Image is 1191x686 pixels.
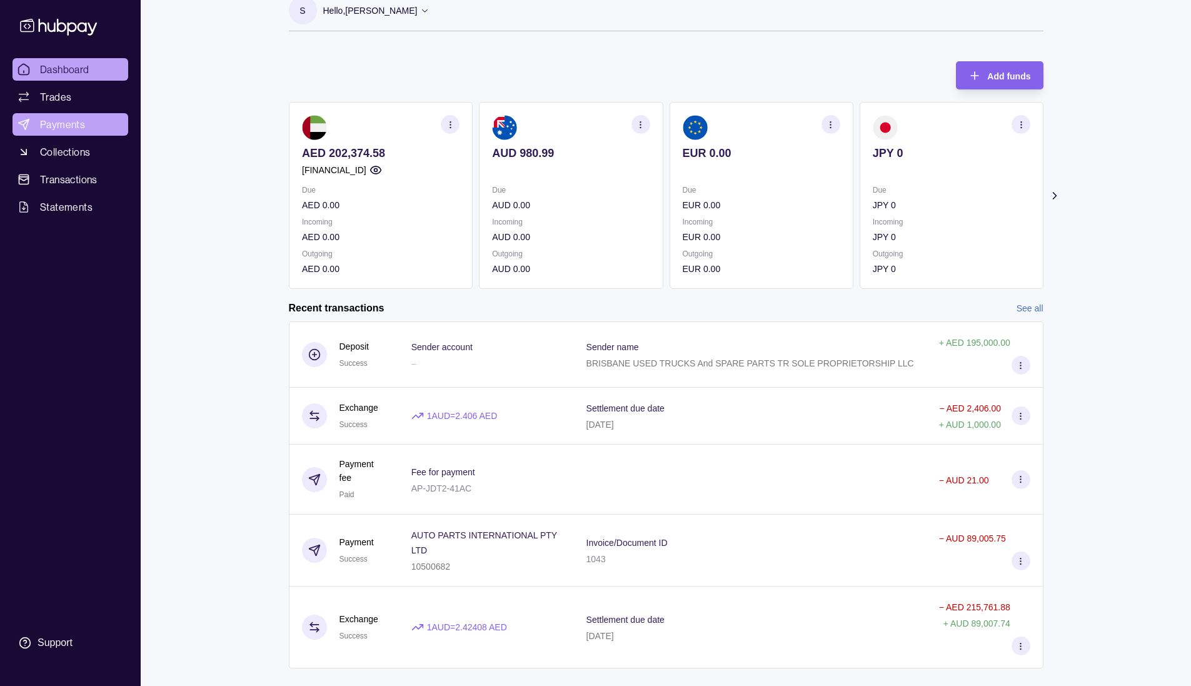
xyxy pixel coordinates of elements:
p: AUD 0.00 [492,198,650,212]
span: Add funds [987,71,1030,81]
p: + AUD 1,000.00 [939,420,1001,430]
span: Dashboard [40,62,89,77]
p: Fee for payment [411,467,475,477]
p: Settlement due date [586,403,665,413]
p: Invoice/Document ID [586,538,668,548]
p: Sender name [586,342,639,352]
p: Due [302,183,460,197]
p: JPY 0 [872,146,1030,160]
p: AUTO PARTS INTERNATIONAL PTY LTD [411,530,557,555]
p: − AED 215,761.88 [939,602,1010,612]
p: EUR 0.00 [682,230,840,244]
p: 10500682 [411,562,450,572]
p: − AED 2,406.00 [939,403,1000,413]
p: + AED 195,000.00 [939,338,1010,348]
a: Collections [13,141,128,163]
span: Statements [40,199,93,214]
p: Hello, [PERSON_NAME] [323,4,418,18]
p: EUR 0.00 [682,198,840,212]
img: eu [682,115,707,140]
p: AED 0.00 [302,262,460,276]
a: Trades [13,86,128,108]
p: Outgoing [872,247,1030,261]
p: AUD 980.99 [492,146,650,160]
a: Statements [13,196,128,218]
p: − AUD 21.00 [939,475,989,485]
img: au [492,115,517,140]
p: Payment [339,535,374,549]
span: Success [339,420,368,429]
img: ae [302,115,327,140]
p: 1043 [586,554,606,564]
a: Transactions [13,168,128,191]
p: Incoming [872,215,1030,229]
p: − AUD 89,005.75 [939,533,1006,543]
p: EUR 0.00 [682,146,840,160]
a: Dashboard [13,58,128,81]
button: Add funds [956,61,1043,89]
p: JPY 0 [872,262,1030,276]
p: AED 0.00 [302,230,460,244]
p: 1 AUD = 2.42408 AED [427,620,507,634]
img: jp [872,115,897,140]
p: Sender account [411,342,473,352]
p: Incoming [492,215,650,229]
p: [FINANCIAL_ID] [302,163,366,177]
p: Due [492,183,650,197]
span: Paid [339,490,354,499]
span: Payments [40,117,85,132]
p: BRISBANE USED TRUCKS And SPARE PARTS TR SOLE PROPRIETORSHIP LLC [586,358,914,368]
span: Success [339,555,368,563]
p: AP-JDT2-41AC [411,483,471,493]
span: Transactions [40,172,98,187]
span: Success [339,632,368,640]
p: Outgoing [682,247,840,261]
p: [DATE] [586,631,614,641]
p: AUD 0.00 [492,230,650,244]
p: – [411,358,416,368]
a: Support [13,630,128,656]
span: Trades [40,89,71,104]
p: Incoming [682,215,840,229]
p: Outgoing [302,247,460,261]
a: See all [1017,301,1043,315]
p: JPY 0 [872,230,1030,244]
span: Success [339,359,368,368]
p: Deposit [339,340,369,353]
p: Outgoing [492,247,650,261]
div: Support [38,636,73,650]
a: Payments [13,113,128,136]
p: Settlement due date [586,615,665,625]
p: Exchange [339,401,378,415]
p: AED 0.00 [302,198,460,212]
p: AUD 0.00 [492,262,650,276]
p: 1 AUD = 2.406 AED [427,409,498,423]
p: S [299,4,305,18]
p: Due [682,183,840,197]
p: AED 202,374.58 [302,146,460,160]
p: [DATE] [586,420,614,430]
p: EUR 0.00 [682,262,840,276]
h2: Recent transactions [289,301,384,315]
p: Payment fee [339,457,386,485]
p: Due [872,183,1030,197]
p: JPY 0 [872,198,1030,212]
span: Collections [40,144,90,159]
p: Incoming [302,215,460,229]
p: + AUD 89,007.74 [943,618,1010,628]
p: Exchange [339,612,378,626]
